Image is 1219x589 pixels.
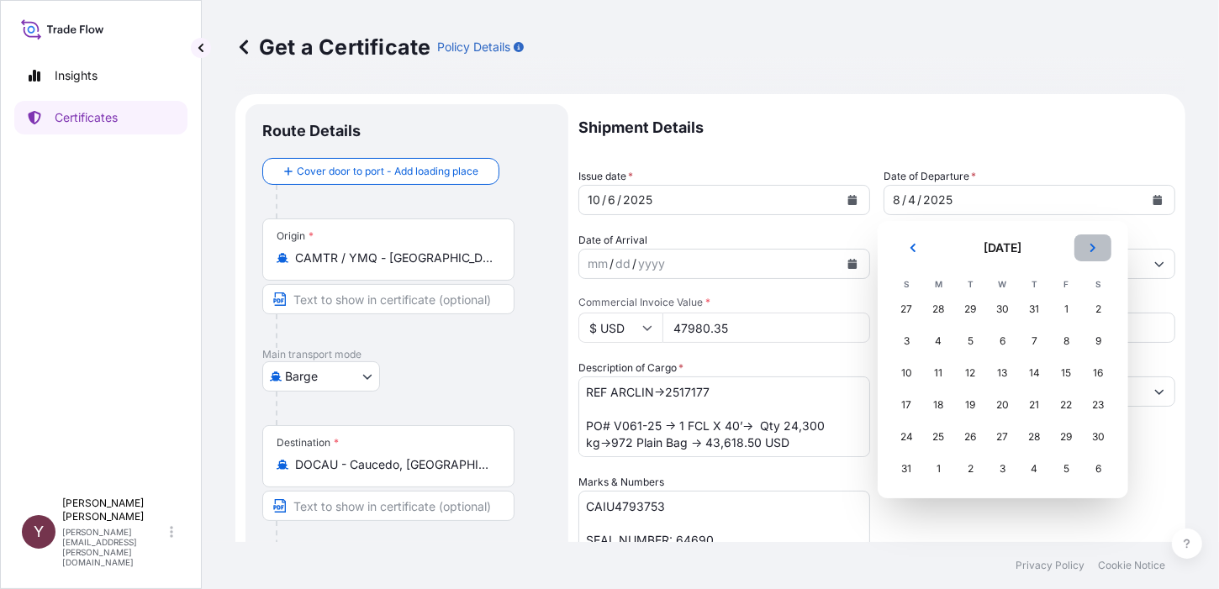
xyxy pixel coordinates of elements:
[1020,422,1050,452] div: Thursday, August 28, 2025
[987,275,1019,293] th: W
[956,358,986,388] div: Tuesday, August 12, 2025
[1052,294,1082,324] div: Friday, August 1, 2025
[942,239,1064,256] h2: [DATE]
[1020,358,1050,388] div: Thursday, August 14, 2025
[955,275,987,293] th: T
[1020,454,1050,484] div: Thursday, September 4, 2025
[235,34,430,60] p: Get a Certificate
[924,390,954,420] div: Monday, August 18, 2025
[1052,326,1082,356] div: Friday, August 8, 2025
[894,234,931,261] button: Previous
[892,390,922,420] div: Sunday, August 17, 2025
[956,454,986,484] div: Tuesday, September 2, 2025
[892,422,922,452] div: Sunday, August 24, 2025
[1084,454,1114,484] div: Saturday, September 6, 2025
[892,294,922,324] div: Sunday, July 27, 2025
[1084,358,1114,388] div: Saturday, August 16, 2025
[956,326,986,356] div: Tuesday, August 5, 2025
[1084,422,1114,452] div: Saturday, August 30, 2025
[1020,326,1050,356] div: Thursday, August 7, 2025
[891,275,923,293] th: S
[1019,275,1051,293] th: T
[988,358,1018,388] div: Wednesday, August 13, 2025
[988,454,1018,484] div: Wednesday, September 3, 2025
[1052,390,1082,420] div: Friday, August 22, 2025
[892,326,922,356] div: Sunday, August 3, 2025
[892,454,922,484] div: Sunday, August 31, 2025
[891,234,1115,485] div: August 2025
[1020,294,1050,324] div: Thursday, July 31, 2025
[891,275,1115,485] table: August 2025
[988,326,1018,356] div: Wednesday, August 6, 2025
[892,358,922,388] div: Sunday, August 10, 2025
[437,39,510,55] p: Policy Details
[956,390,986,420] div: Tuesday, August 19, 2025
[1020,390,1050,420] div: Thursday, August 21, 2025
[1083,275,1115,293] th: S
[956,422,986,452] div: Tuesday, August 26, 2025
[988,422,1018,452] div: Wednesday, August 27, 2025
[1074,234,1111,261] button: Next
[1084,326,1114,356] div: Saturday, August 9, 2025
[924,294,954,324] div: Monday, July 28, 2025
[1052,358,1082,388] div: Friday, August 15, 2025
[1052,454,1082,484] div: Friday, September 5, 2025
[1084,390,1114,420] div: Saturday, August 23, 2025
[923,275,955,293] th: M
[924,326,954,356] div: Monday, August 4, 2025 selected
[1084,294,1114,324] div: Saturday, August 2, 2025
[956,294,986,324] div: Tuesday, July 29, 2025
[924,422,954,452] div: Monday, August 25, 2025
[924,454,954,484] div: Monday, September 1, 2025
[988,294,1018,324] div: Wednesday, July 30, 2025
[1051,275,1083,293] th: F
[878,221,1128,498] section: Calendar
[988,390,1018,420] div: Wednesday, August 20, 2025
[1052,422,1082,452] div: Friday, August 29, 2025
[924,358,954,388] div: Monday, August 11, 2025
